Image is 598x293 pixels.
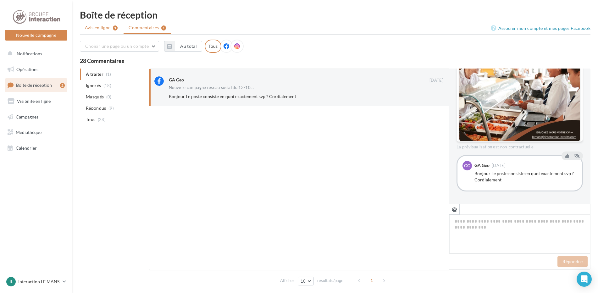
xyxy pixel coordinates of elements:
button: @ [449,204,460,215]
a: Campagnes [4,110,69,124]
button: Au total [164,41,202,52]
span: [DATE] [492,163,506,168]
span: Calendrier [16,145,37,151]
span: Médiathèque [16,130,42,135]
p: Interaction LE MANS [18,279,60,285]
a: Calendrier [4,141,69,155]
button: 10 [298,277,314,285]
div: La prévisualisation est non-contractuelle [457,142,583,150]
a: Associer mon compte et mes pages Facebook [491,25,590,32]
span: Visibilité en ligne [17,98,51,104]
div: GA Geo [169,77,184,83]
span: Avis en ligne [85,25,111,31]
span: IL [9,279,13,285]
div: Open Intercom Messenger [577,272,592,287]
a: IL Interaction LE MANS [5,276,67,288]
span: Ignorés [86,82,101,89]
span: Répondus [86,105,106,111]
div: Boîte de réception [80,10,590,19]
span: Nouvelle campagne réseau social du 13-10... [169,86,254,90]
a: Boîte de réception2 [4,78,69,92]
span: Boîte de réception [16,82,52,88]
button: Nouvelle campagne [5,30,67,41]
span: (28) [98,117,106,122]
span: Afficher [280,278,294,284]
a: Visibilité en ligne [4,95,69,108]
div: 2 [60,83,65,88]
span: Notifications [17,51,42,56]
span: (9) [108,106,114,111]
button: Au total [175,41,202,52]
div: GA Geo [474,163,490,168]
button: Notifications [4,47,66,60]
a: Opérations [4,63,69,76]
div: 1 [113,25,118,30]
span: GG [464,163,470,169]
span: Campagnes [16,114,38,119]
span: Choisir une page ou un compte [85,43,149,49]
div: Bonjour Le poste consiste en quoi exactement svp ? Cordialement [474,170,577,183]
span: [DATE] [429,78,443,83]
span: résultats/page [317,278,343,284]
button: Répondre [557,256,588,267]
span: (0) [106,94,112,99]
span: Masqués [86,94,104,100]
button: Choisir une page ou un compte [80,41,159,52]
div: 28 Commentaires [80,58,590,64]
i: @ [452,206,457,212]
a: Médiathèque [4,126,69,139]
span: (18) [103,83,111,88]
span: 10 [301,279,306,284]
span: 1 [367,275,377,285]
span: Opérations [16,67,38,72]
span: Tous [86,116,95,123]
div: Tous [205,40,221,53]
span: Bonjour Le poste consiste en quoi exactement svp ? Cordialement [169,94,296,99]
